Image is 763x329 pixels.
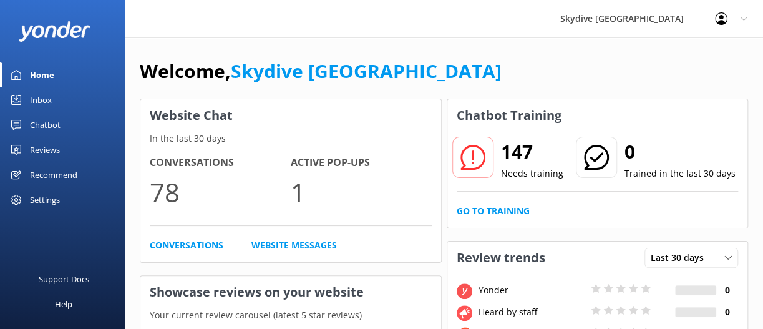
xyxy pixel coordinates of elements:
a: Go to Training [457,204,530,218]
a: Website Messages [251,238,337,252]
h2: 0 [624,137,736,167]
img: yonder-white-logo.png [19,21,90,42]
p: 1 [291,171,432,213]
h3: Review trends [447,242,555,274]
div: Heard by staff [475,305,588,319]
div: Inbox [30,87,52,112]
h4: Active Pop-ups [291,155,432,171]
div: Reviews [30,137,60,162]
a: Skydive [GEOGRAPHIC_DATA] [231,58,502,84]
div: Help [55,292,72,317]
p: 78 [150,171,291,213]
div: Recommend [30,162,77,187]
p: Needs training [501,167,563,180]
h3: Chatbot Training [447,99,571,132]
span: Last 30 days [651,251,711,265]
h3: Website Chat [140,99,441,132]
div: Chatbot [30,112,61,137]
h1: Welcome, [140,56,502,86]
div: Home [30,62,54,87]
div: Settings [30,187,60,212]
h4: Conversations [150,155,291,171]
p: Your current review carousel (latest 5 star reviews) [140,308,441,322]
div: Yonder [475,283,588,297]
p: Trained in the last 30 days [624,167,736,180]
h4: 0 [716,283,738,297]
p: In the last 30 days [140,132,441,145]
a: Conversations [150,238,223,252]
h3: Showcase reviews on your website [140,276,441,308]
div: Support Docs [39,267,89,292]
h4: 0 [716,305,738,319]
h2: 147 [501,137,563,167]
